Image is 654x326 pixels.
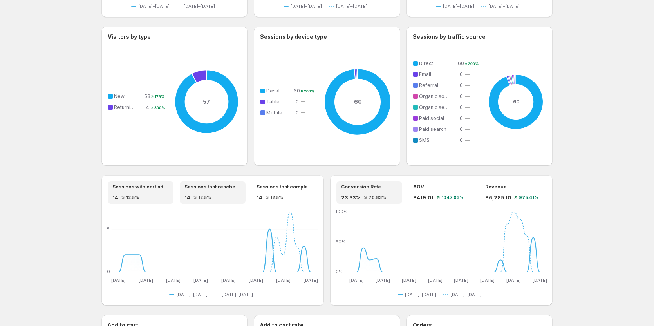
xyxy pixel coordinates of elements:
[460,137,463,143] span: 0
[336,209,347,214] text: 100%
[417,81,457,90] td: Referral
[419,82,438,88] span: Referral
[107,269,110,274] text: 0
[257,194,262,201] span: 14
[460,104,463,110] span: 0
[146,104,149,110] span: 4
[265,109,293,117] td: Mobile
[139,277,153,283] text: [DATE]
[519,195,538,200] span: 975.41%
[419,71,431,77] span: Email
[249,277,263,283] text: [DATE]
[112,103,144,112] td: Returning
[138,3,170,9] span: [DATE]–[DATE]
[417,125,457,134] td: Paid search
[417,136,457,145] td: SMS
[260,33,327,41] h3: Sessions by device type
[402,277,416,283] text: [DATE]
[257,184,313,190] span: Sessions that completed checkout
[468,62,479,66] text: 200%
[294,88,300,94] span: 60
[480,277,495,283] text: [DATE]
[112,194,118,201] span: 14
[336,3,367,9] span: [DATE]–[DATE]
[126,195,139,200] span: 12.5%
[166,277,181,283] text: [DATE]
[284,2,325,11] button: [DATE]–[DATE]
[114,93,125,99] span: New
[533,277,547,283] text: [DATE]
[419,115,444,121] span: Paid social
[419,104,455,110] span: Organic search
[184,3,215,9] span: [DATE]–[DATE]
[193,277,208,283] text: [DATE]
[336,239,345,244] text: 50%
[144,93,150,99] span: 53
[329,2,370,11] button: [DATE]–[DATE]
[341,184,381,190] span: Conversion Rate
[443,290,485,299] button: [DATE]–[DATE]
[154,94,164,99] text: 179%
[506,277,521,283] text: [DATE]
[460,115,463,121] span: 0
[376,277,390,283] text: [DATE]
[266,99,281,105] span: Tablet
[265,98,293,106] td: Tablet
[221,277,236,283] text: [DATE]
[304,89,314,94] text: 200%
[266,88,286,94] span: Desktop
[419,137,430,143] span: SMS
[481,2,523,11] button: [DATE]–[DATE]
[154,105,165,110] text: 300%
[296,110,299,116] span: 0
[114,104,136,110] span: Returning
[443,3,474,9] span: [DATE]–[DATE]
[266,110,282,116] span: Mobile
[413,184,424,190] span: AOV
[108,33,151,41] h3: Visitors by type
[460,126,463,132] span: 0
[460,93,463,99] span: 0
[436,2,477,11] button: [DATE]–[DATE]
[428,277,443,283] text: [DATE]
[176,292,208,298] span: [DATE]–[DATE]
[405,292,436,298] span: [DATE]–[DATE]
[304,277,318,283] text: [DATE]
[265,87,293,95] td: Desktop
[488,3,520,9] span: [DATE]–[DATE]
[458,60,464,66] span: 60
[184,194,190,201] span: 14
[131,2,173,11] button: [DATE]–[DATE]
[417,70,457,79] td: Email
[112,184,169,190] span: Sessions with cart additions
[417,59,457,68] td: Direct
[419,60,433,66] span: Direct
[454,277,468,283] text: [DATE]
[419,93,452,99] span: Organic social
[485,194,511,201] span: $6,285.10
[111,277,126,283] text: [DATE]
[398,290,439,299] button: [DATE]–[DATE]
[450,292,482,298] span: [DATE]–[DATE]
[215,290,256,299] button: [DATE]–[DATE]
[417,92,457,101] td: Organic social
[417,114,457,123] td: Paid social
[276,277,291,283] text: [DATE]
[107,226,110,232] text: 5
[291,3,322,9] span: [DATE]–[DATE]
[198,195,211,200] span: 12.5%
[336,269,343,274] text: 0%
[413,194,434,201] span: $419.01
[460,82,463,88] span: 0
[270,195,283,200] span: 12.5%
[369,195,386,200] span: 70.83%
[296,99,299,105] span: 0
[417,103,457,112] td: Organic search
[112,92,144,101] td: New
[177,2,218,11] button: [DATE]–[DATE]
[349,277,364,283] text: [DATE]
[441,195,464,200] span: 1047.03%
[341,194,361,201] span: 23.33%
[184,184,241,190] span: Sessions that reached checkout
[222,292,253,298] span: [DATE]–[DATE]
